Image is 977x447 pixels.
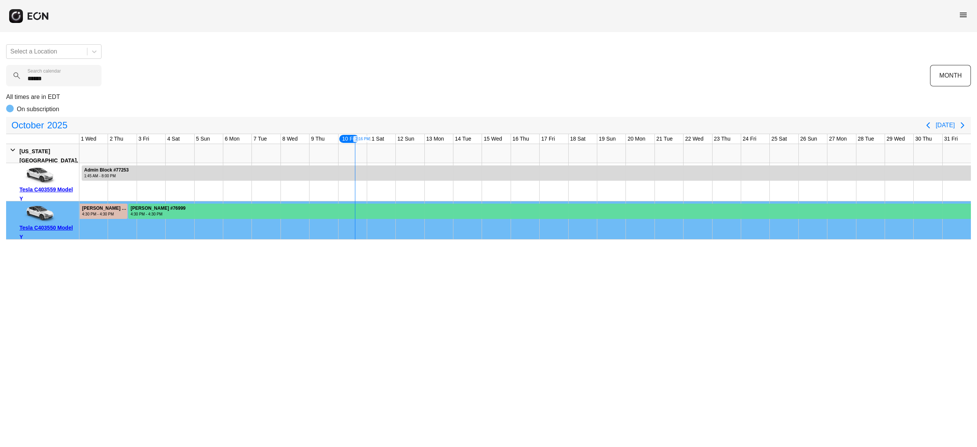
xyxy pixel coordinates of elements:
[310,134,326,144] div: 9 Thu
[108,134,125,144] div: 2 Thu
[252,134,268,144] div: 7 Tue
[131,211,185,217] div: 4:30 PM - 4:30 PM
[128,201,971,219] div: Rented for 30 days by Abel Rios Current status is rental
[7,118,72,133] button: October2025
[569,134,587,144] div: 18 Sat
[82,211,127,217] div: 4:30 PM - 4:30 PM
[79,201,128,219] div: Rented for 30 days by Abel Rios Current status is late
[770,134,788,144] div: 25 Sat
[799,134,819,144] div: 26 Sun
[930,65,971,86] button: MONTH
[84,173,129,179] div: 1:45 AM - 8:00 PM
[339,134,360,144] div: 10 Fri
[655,134,674,144] div: 21 Tue
[17,105,59,114] p: On subscription
[19,204,58,223] img: car
[45,118,69,133] span: 2025
[81,163,971,181] div: Rented for 36 days by Admin Block Current status is rental
[827,134,848,144] div: 27 Mon
[959,10,968,19] span: menu
[943,134,959,144] div: 31 Fri
[131,206,185,211] div: [PERSON_NAME] #76999
[396,134,416,144] div: 12 Sun
[453,134,473,144] div: 14 Tue
[166,134,181,144] div: 4 Sat
[511,134,530,144] div: 16 Thu
[856,134,876,144] div: 28 Tue
[955,118,970,133] button: Next page
[367,134,385,144] div: 11 Sat
[19,147,78,174] div: [US_STATE][GEOGRAPHIC_DATA], [GEOGRAPHIC_DATA]
[19,223,76,241] div: Tesla C403550 Model Y
[597,134,617,144] div: 19 Sun
[741,134,758,144] div: 24 Fri
[281,134,299,144] div: 8 Wed
[19,185,76,203] div: Tesla C403559 Model Y
[19,166,58,185] img: car
[540,134,556,144] div: 17 Fri
[684,134,705,144] div: 22 Wed
[713,134,732,144] div: 23 Thu
[921,118,936,133] button: Previous page
[195,134,212,144] div: 5 Sun
[137,134,151,144] div: 3 Fri
[6,92,971,102] p: All times are in EDT
[885,134,906,144] div: 29 Wed
[79,134,98,144] div: 1 Wed
[425,134,446,144] div: 13 Mon
[482,134,503,144] div: 15 Wed
[10,118,45,133] span: October
[82,206,127,211] div: [PERSON_NAME] #72018
[84,167,129,173] div: Admin Block #77253
[914,134,933,144] div: 30 Thu
[626,134,647,144] div: 20 Mon
[936,118,955,132] button: [DATE]
[27,68,61,74] label: Search calendar
[223,134,241,144] div: 6 Mon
